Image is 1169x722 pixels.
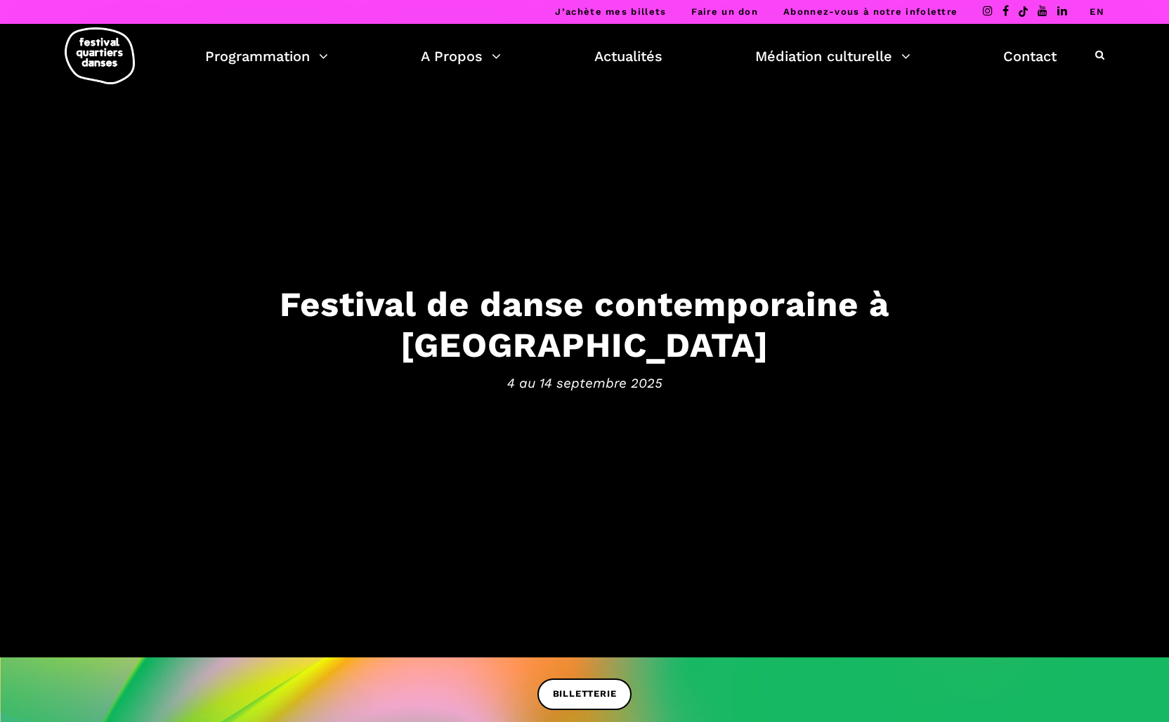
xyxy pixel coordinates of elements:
a: Contact [1003,44,1057,68]
a: Faire un don [691,6,758,17]
span: 4 au 14 septembre 2025 [149,373,1020,394]
a: EN [1090,6,1104,17]
span: BILLETTERIE [553,687,617,702]
a: Médiation culturelle [755,44,910,68]
a: BILLETTERIE [537,678,632,710]
a: Programmation [205,44,328,68]
a: A Propos [421,44,501,68]
h3: Festival de danse contemporaine à [GEOGRAPHIC_DATA] [149,283,1020,366]
a: J’achète mes billets [555,6,666,17]
a: Actualités [594,44,662,68]
a: Abonnez-vous à notre infolettre [783,6,958,17]
img: logo-fqd-med [65,27,135,84]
